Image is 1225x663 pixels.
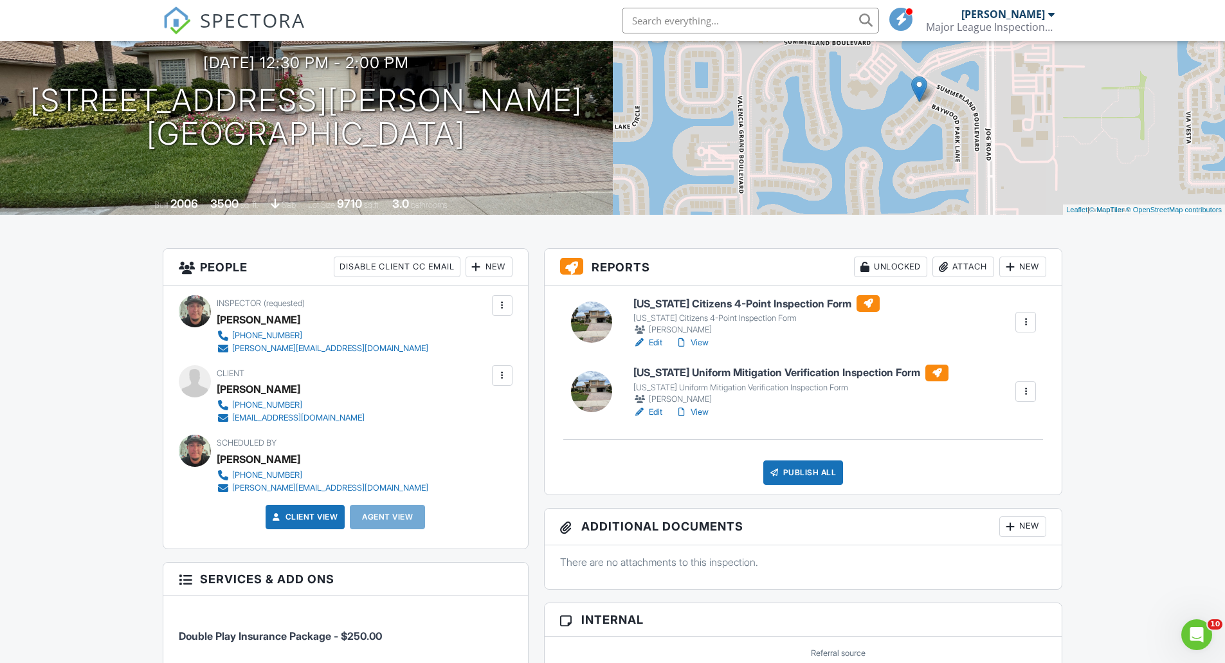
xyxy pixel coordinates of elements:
[232,331,302,341] div: [PHONE_NUMBER]
[163,17,305,44] a: SPECTORA
[179,630,382,642] span: Double Play Insurance Package - $250.00
[308,200,335,210] span: Lot Size
[163,6,191,35] img: The Best Home Inspection Software - Spectora
[1126,206,1222,213] a: © OpenStreetMap contributors
[217,482,428,495] a: [PERSON_NAME][EMAIL_ADDRESS][DOMAIN_NAME]
[217,298,261,308] span: Inspector
[545,509,1062,545] h3: Additional Documents
[763,460,844,485] div: Publish All
[232,483,428,493] div: [PERSON_NAME][EMAIL_ADDRESS][DOMAIN_NAME]
[232,343,428,354] div: [PERSON_NAME][EMAIL_ADDRESS][DOMAIN_NAME]
[217,329,428,342] a: [PHONE_NUMBER]
[364,200,380,210] span: sq.ft.
[932,257,994,277] div: Attach
[337,197,362,210] div: 9710
[217,310,300,329] div: [PERSON_NAME]
[633,383,948,393] div: [US_STATE] Uniform Mitigation Verification Inspection Form
[675,406,709,419] a: View
[633,365,948,381] h6: [US_STATE] Uniform Mitigation Verification Inspection Form
[633,323,880,336] div: [PERSON_NAME]
[675,336,709,349] a: View
[926,21,1055,33] div: Major League Inspections LLC
[633,336,662,349] a: Edit
[163,249,528,286] h3: People
[217,412,365,424] a: [EMAIL_ADDRESS][DOMAIN_NAME]
[217,469,428,482] a: [PHONE_NUMBER]
[633,295,880,312] h6: [US_STATE] Citizens 4-Point Inspection Form
[1181,619,1212,650] iframe: Intercom live chat
[163,563,528,596] h3: Services & Add ons
[240,200,259,210] span: sq. ft.
[264,298,305,308] span: (requested)
[633,406,662,419] a: Edit
[170,197,198,210] div: 2006
[545,249,1062,286] h3: Reports
[217,399,365,412] a: [PHONE_NUMBER]
[270,511,338,523] a: Client View
[30,84,583,152] h1: [STREET_ADDRESS][PERSON_NAME] [GEOGRAPHIC_DATA]
[203,54,409,71] h3: [DATE] 12:30 pm - 2:00 pm
[633,313,880,323] div: [US_STATE] Citizens 4-Point Inspection Form
[622,8,879,33] input: Search everything...
[179,606,513,653] li: Service: Double Play Insurance Package
[811,648,866,659] label: Referral source
[1066,206,1087,213] a: Leaflet
[466,257,513,277] div: New
[217,450,300,469] div: [PERSON_NAME]
[633,365,948,406] a: [US_STATE] Uniform Mitigation Verification Inspection Form [US_STATE] Uniform Mitigation Verifica...
[232,400,302,410] div: [PHONE_NUMBER]
[999,257,1046,277] div: New
[232,413,365,423] div: [EMAIL_ADDRESS][DOMAIN_NAME]
[411,200,448,210] span: bathrooms
[854,257,927,277] div: Unlocked
[217,342,428,355] a: [PERSON_NAME][EMAIL_ADDRESS][DOMAIN_NAME]
[560,555,1047,569] p: There are no attachments to this inspection.
[545,603,1062,637] h3: Internal
[1208,619,1222,630] span: 10
[200,6,305,33] span: SPECTORA
[217,438,277,448] span: Scheduled By
[392,197,409,210] div: 3.0
[210,197,239,210] div: 3500
[633,393,948,406] div: [PERSON_NAME]
[1089,206,1124,213] a: © MapTiler
[217,368,244,378] span: Client
[1063,204,1225,215] div: |
[217,379,300,399] div: [PERSON_NAME]
[232,470,302,480] div: [PHONE_NUMBER]
[999,516,1046,537] div: New
[961,8,1045,21] div: [PERSON_NAME]
[154,200,168,210] span: Built
[633,295,880,336] a: [US_STATE] Citizens 4-Point Inspection Form [US_STATE] Citizens 4-Point Inspection Form [PERSON_N...
[282,200,296,210] span: slab
[334,257,460,277] div: Disable Client CC Email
